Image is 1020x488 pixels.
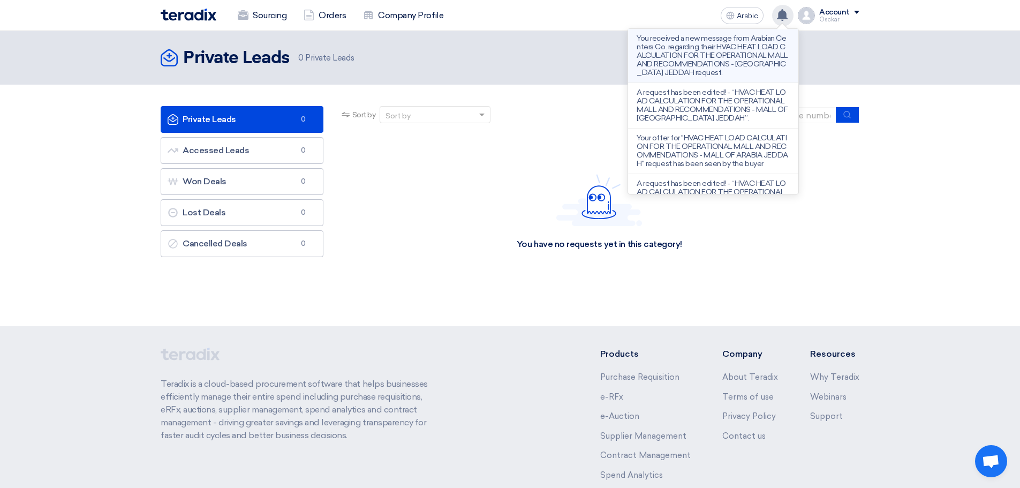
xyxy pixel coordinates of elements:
a: About Teradix [722,372,778,382]
font: Osckar [819,16,839,23]
font: Won Deals [183,176,226,186]
a: Terms of use [722,392,774,402]
font: Private Leads [183,114,236,124]
a: Contract Management [600,451,691,460]
font: 0 [301,115,306,123]
font: Sourcing [253,10,286,20]
font: Orders [319,10,346,20]
font: Account [819,7,850,17]
font: Teradix is ​​a cloud-based procurement software that helps businesses efficiently manage their en... [161,379,428,440]
a: Lost Deals0 [161,199,323,226]
font: Sort by [352,110,376,119]
a: Orders [295,4,354,27]
a: Accessed Leads0 [161,137,323,164]
a: Purchase Requisition [600,372,679,382]
font: Arabic [737,11,758,20]
font: 0 [298,53,304,63]
a: Why Teradix [810,372,859,382]
img: Teradix logo [161,9,216,21]
font: Resources [810,349,856,359]
a: Private Leads0 [161,106,323,133]
a: e-RFx [600,392,623,402]
button: Arabic [721,7,764,24]
a: Spend Analytics [600,470,663,480]
font: 0 [301,146,306,154]
font: 0 [301,177,306,185]
font: Sort by [386,111,411,121]
font: Your offer for "HVAC HEAT LOAD CALCULATION FOR THE OPERATIONAL MALL AND RECOMMENDATIONS - MALL OF... [637,133,788,168]
a: e-Auction [600,411,639,421]
font: 0 [301,208,306,216]
div: Open chat [975,445,1007,477]
a: Support [810,411,843,421]
font: A request has been edited! - “HVAC HEAT LOAD CALCULATION FOR THE OPERATIONAL MALL AND RECOMMENDAT... [637,88,788,123]
img: Hello [556,174,642,226]
font: You have no requests yet in this category! [517,239,682,249]
font: Cancelled Deals [183,238,247,249]
font: Products [600,349,639,359]
font: Private Leads [305,53,354,63]
font: 0 [301,239,306,247]
a: Sourcing [229,4,295,27]
a: Webinars [810,392,847,402]
font: Company [722,349,762,359]
a: Cancelled Deals0 [161,230,323,257]
font: Private Leads [183,50,290,67]
a: Won Deals0 [161,168,323,195]
font: Lost Deals [183,207,225,217]
font: You received a new message from Arabian Centers Co. regarding their HVAC HEAT LOAD CALCULATION FO... [637,34,788,77]
a: Supplier Management [600,431,686,441]
font: A request has been edited! - “HVAC HEAT LOAD CALCULATION FOR THE OPERATIONAL MALL AND RECOMMENDAT... [637,179,788,214]
a: Privacy Policy [722,411,776,421]
a: Contact us [722,431,766,441]
font: Company Profile [378,10,443,20]
img: profile_test.png [798,7,815,24]
font: Accessed Leads [183,145,249,155]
